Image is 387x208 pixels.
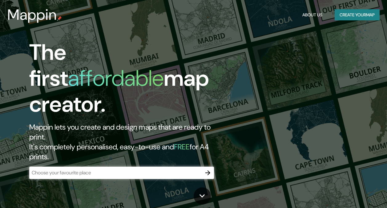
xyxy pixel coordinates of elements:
[7,6,57,23] h3: Mappin
[29,122,223,162] h2: Mappin lets you create and design maps that are ready to print. It's completely personalised, eas...
[332,184,380,201] iframe: Help widget launcher
[335,9,380,21] button: Create yourmap
[29,169,202,176] input: Choose your favourite place
[29,40,223,122] h1: The first map creator.
[300,9,325,21] button: About Us
[174,142,190,152] h5: FREE
[68,64,164,93] h1: affordable
[57,16,62,21] img: mappin-pin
